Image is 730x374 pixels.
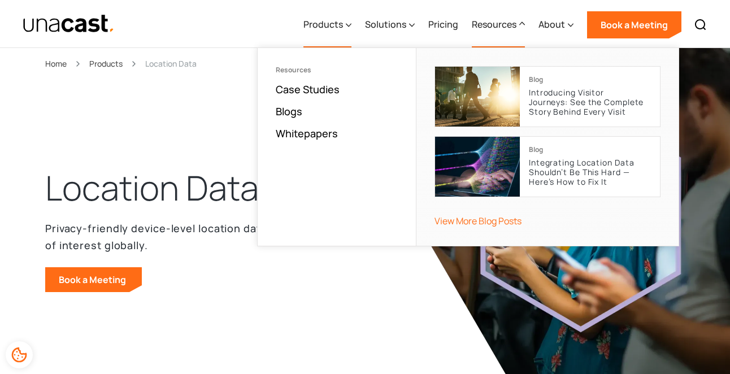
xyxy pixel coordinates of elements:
a: Whitepapers [276,127,338,140]
a: Case Studies [276,82,340,96]
div: About [538,2,573,48]
img: cover [435,137,520,197]
img: cover [435,67,520,127]
a: Book a Meeting [45,267,142,292]
img: Search icon [694,18,707,32]
div: Blog [529,76,543,84]
div: Solutions [365,18,406,31]
div: Blog [529,146,543,154]
div: Products [303,2,351,48]
a: View More Blog Posts [434,215,522,227]
p: Integrating Location Data Shouldn’t Be This Hard — Here’s How to Fix It [529,158,651,186]
div: Location Data [145,57,197,70]
a: Products [89,57,123,70]
img: Unacast text logo [23,14,115,34]
a: Home [45,57,67,70]
h1: Location Data [45,166,259,211]
div: Cookie Preferences [6,341,33,368]
div: Resources [276,66,398,74]
a: home [23,14,115,34]
nav: Resources [257,47,679,246]
a: BlogIntroducing Visitor Journeys: See the Complete Story Behind Every Visit [434,66,661,127]
p: Privacy-friendly device-level location data for areas of interest globally. [45,220,323,254]
p: Introducing Visitor Journeys: See the Complete Story Behind Every Visit [529,88,651,116]
div: Resources [472,18,516,31]
a: Book a Meeting [587,11,681,38]
div: About [538,18,565,31]
div: Solutions [365,2,415,48]
a: BlogIntegrating Location Data Shouldn’t Be This Hard — Here’s How to Fix It [434,136,661,197]
a: Blogs [276,105,302,118]
div: Products [303,18,343,31]
a: Pricing [428,2,458,48]
div: Resources [472,2,525,48]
